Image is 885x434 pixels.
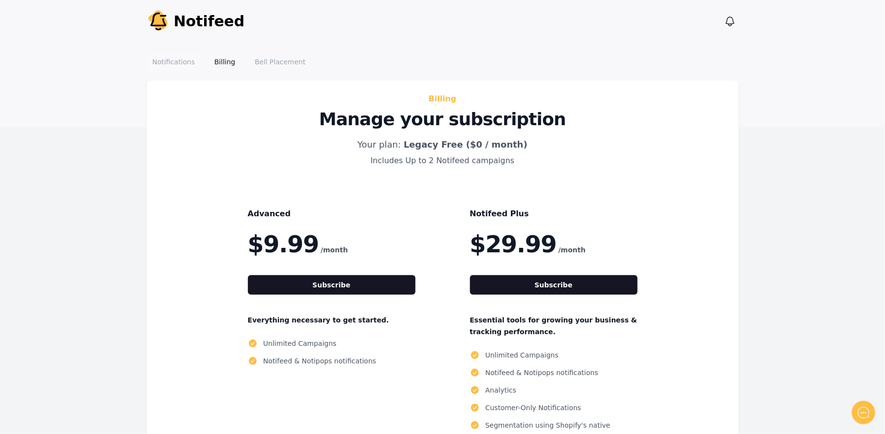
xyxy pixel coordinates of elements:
[248,314,415,326] p: Everything necessary to get started.
[248,338,415,349] li: Unlimited Campaigns
[225,92,661,106] h2: Billing
[470,314,638,338] p: Essential tools for growing your business & tracking performance.
[147,10,170,33] img: Your Company
[15,65,180,112] h2: Don't see Notifeed in your header? Let me know and I'll set it up! ✅
[371,156,514,165] span: Includes Up to 2 Notifeed campaigns
[225,110,661,129] p: Manage your subscription
[559,244,586,256] span: /month
[63,135,117,143] span: New conversation
[249,53,311,71] a: Bell Placement
[248,232,319,256] span: $9.99
[15,129,180,149] button: New conversation
[248,207,415,221] h3: Advanced
[15,47,180,63] h1: Hello!
[147,10,245,33] a: Notifeed
[470,207,638,221] h3: Notifeed Plus
[404,139,527,150] span: Legacy Free ($0 / month)
[279,137,606,168] p: Your plan:
[248,275,415,295] button: Subscribe
[470,367,638,378] li: Notifeed & Notipops notifications
[248,355,415,367] li: Notifeed & Notipops notifications
[470,402,638,414] li: Customer-Only Notifications
[470,232,557,256] span: $29.99
[81,340,123,347] span: We run on Gist
[852,401,875,424] iframe: gist-messenger-bubble-iframe
[147,53,201,71] a: Notifications
[320,244,348,256] span: /month
[470,275,638,295] button: Subscribe
[208,53,241,71] a: Billing
[470,349,638,361] li: Unlimited Campaigns
[470,384,638,396] li: Analytics
[174,13,245,30] span: Notifeed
